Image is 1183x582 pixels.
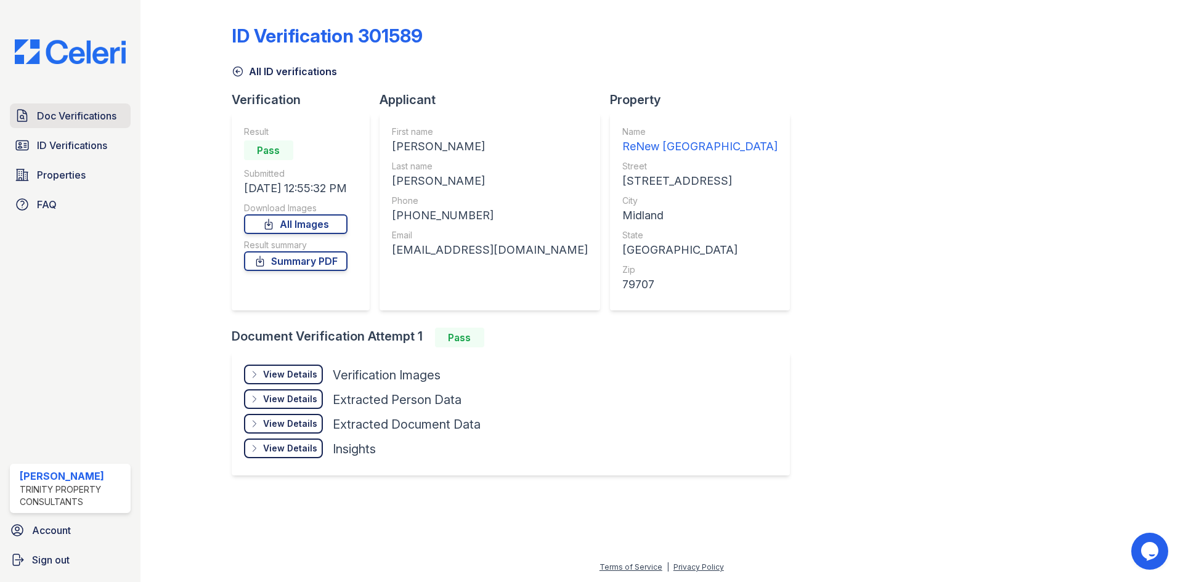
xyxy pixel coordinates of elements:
div: Midland [622,207,778,224]
div: [STREET_ADDRESS] [622,172,778,190]
div: Verification Images [333,366,441,384]
a: All Images [244,214,348,234]
a: ID Verifications [10,133,131,158]
div: First name [392,126,588,138]
iframe: chat widget [1131,533,1171,570]
div: Result [244,126,348,138]
a: FAQ [10,192,131,217]
div: Zip [622,264,778,276]
div: [PERSON_NAME] [20,469,126,483]
div: Pass [435,328,484,347]
div: Trinity Property Consultants [20,483,126,508]
div: [GEOGRAPHIC_DATA] [622,241,778,259]
a: Doc Verifications [10,103,131,128]
div: Download Images [244,202,348,214]
div: Name [622,126,778,138]
div: View Details [263,442,317,455]
div: Phone [392,195,588,207]
img: CE_Logo_Blue-a8612792a0a2168367f1c8372b55b34899dd931a85d93a1a3d3e32e68fde9ad4.png [5,39,136,64]
div: [PERSON_NAME] [392,138,588,155]
a: Privacy Policy [673,562,724,572]
a: Account [5,518,136,543]
span: Account [32,523,71,538]
a: Summary PDF [244,251,348,271]
div: View Details [263,418,317,430]
div: | [667,562,669,572]
div: Pass [244,140,293,160]
div: View Details [263,368,317,381]
div: View Details [263,393,317,405]
div: [EMAIL_ADDRESS][DOMAIN_NAME] [392,241,588,259]
div: Applicant [380,91,610,108]
div: [PERSON_NAME] [392,172,588,190]
div: ReNew [GEOGRAPHIC_DATA] [622,138,778,155]
div: Street [622,160,778,172]
div: Document Verification Attempt 1 [232,328,800,347]
div: City [622,195,778,207]
a: Terms of Service [600,562,662,572]
span: Sign out [32,552,70,567]
a: Properties [10,163,131,187]
div: Extracted Person Data [333,391,461,408]
div: State [622,229,778,241]
a: Name ReNew [GEOGRAPHIC_DATA] [622,126,778,155]
div: [DATE] 12:55:32 PM [244,180,348,197]
span: Properties [37,168,86,182]
div: Verification [232,91,380,108]
a: All ID verifications [232,64,337,79]
div: ID Verification 301589 [232,25,423,47]
div: Insights [333,440,376,458]
div: 79707 [622,276,778,293]
div: Property [610,91,800,108]
div: Result summary [244,239,348,251]
div: [PHONE_NUMBER] [392,207,588,224]
div: Submitted [244,168,348,180]
div: Email [392,229,588,241]
span: FAQ [37,197,57,212]
span: Doc Verifications [37,108,116,123]
div: Extracted Document Data [333,416,481,433]
span: ID Verifications [37,138,107,153]
a: Sign out [5,548,136,572]
div: Last name [392,160,588,172]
